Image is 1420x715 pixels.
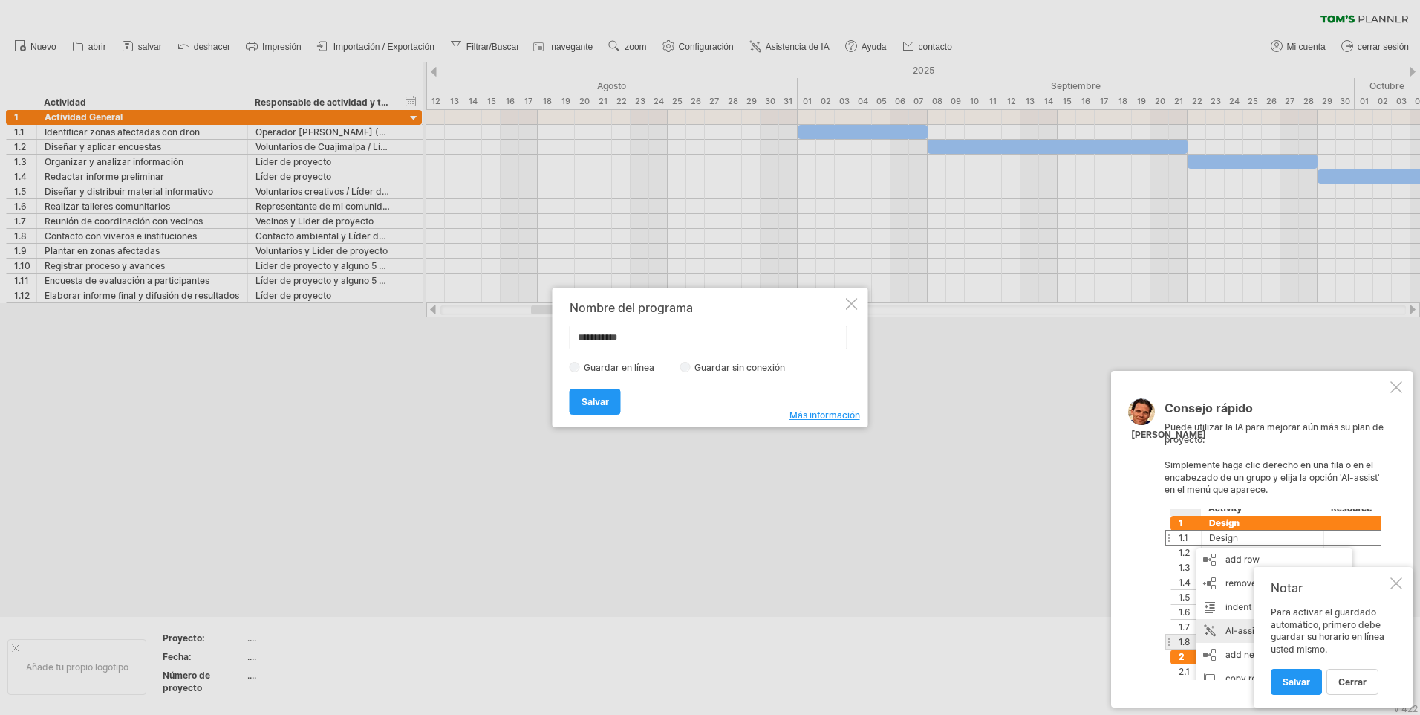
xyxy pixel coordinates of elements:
[1165,402,1387,422] div: Consejo rápido
[1271,580,1387,595] div: Notar
[570,301,843,314] div: Nombre del programa
[1338,676,1367,687] span: cerrar
[789,410,860,421] span: Más información
[1131,429,1206,441] div: [PERSON_NAME]
[1283,676,1310,687] span: Salvar
[582,396,609,407] span: Salvar
[1326,669,1378,695] a: cerrar
[570,389,621,415] a: Salvar
[1271,606,1384,655] font: Para activar el guardado automático, primero debe guardar su horario en línea usted mismo.
[1271,669,1322,695] a: Salvar
[1165,421,1384,495] font: Puede utilizar la IA para mejorar aún más su plan de proyecto. Simplemente haga clic derecho en u...
[580,362,667,373] label: Guardar en línea
[691,362,798,373] label: Guardar sin conexión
